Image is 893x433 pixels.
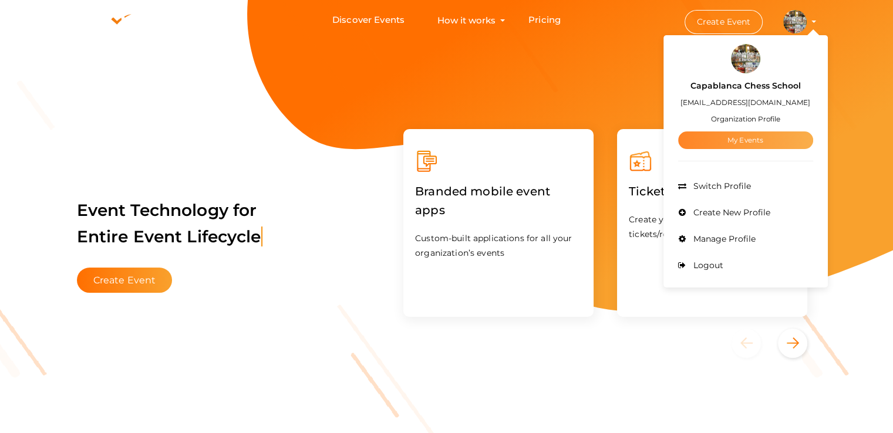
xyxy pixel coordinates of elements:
[77,182,262,265] label: Event Technology for
[415,205,582,216] a: Branded mobile event apps
[528,9,561,31] a: Pricing
[732,329,776,358] button: Previous
[77,268,173,293] button: Create Event
[690,234,756,244] span: Manage Profile
[690,260,723,270] span: Logout
[783,10,807,33] img: SNXIXYF2_small.jpeg
[680,96,810,109] label: [EMAIL_ADDRESS][DOMAIN_NAME]
[731,44,760,73] img: SNXIXYF2_small.jpeg
[685,10,763,34] button: Create Event
[332,9,405,31] a: Discover Events
[415,231,582,261] p: Custom-built applications for all your organization’s events
[415,173,582,228] label: Branded mobile event apps
[629,173,774,209] label: Ticketing & Registration
[778,329,807,358] button: Next
[690,181,751,191] span: Switch Profile
[629,187,774,198] a: Ticketing & Registration
[711,114,780,123] small: Organization Profile
[629,212,796,242] p: Create your event and start selling your tickets/registrations in minutes.
[434,9,499,31] button: How it works
[678,131,813,149] a: My Events
[77,226,262,246] span: Entire Event Lifecycle
[690,79,801,93] label: Capablanca Chess School
[690,207,770,218] span: Create New Profile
